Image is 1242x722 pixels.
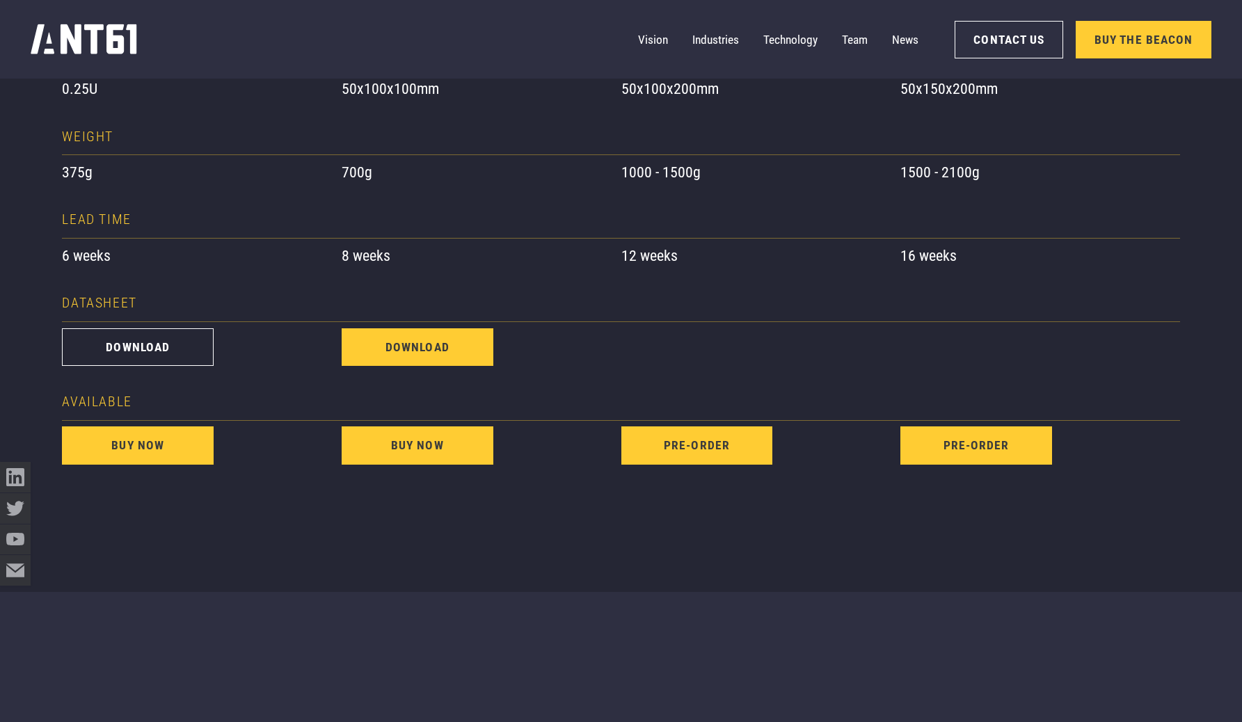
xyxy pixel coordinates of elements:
a: home [31,19,138,60]
div: 16 weeks [900,245,1180,268]
div: 700g [342,161,621,184]
a: buy now [62,426,214,464]
div: 50x100x100mm [342,78,621,101]
a: Team [842,24,868,55]
h4: Available [62,394,132,411]
div: 50x100x200mm [621,78,901,101]
div: 1500 - 2100g [900,161,1180,184]
div: 50x150x200mm [900,78,1180,101]
div: 6 weeks [62,245,342,268]
a: Industries [692,24,739,55]
a: download [62,328,214,366]
a: Contact Us [955,21,1063,58]
div: 0.25U [62,78,342,101]
a: Pre-order [621,426,773,464]
a: download [342,328,493,366]
div: 12 weeks [621,245,901,268]
div: 8 weeks [342,245,621,268]
a: buy now [342,426,493,464]
a: Buy the Beacon [1076,21,1212,58]
h4: lead time [62,211,132,229]
a: pre-order [900,426,1052,464]
a: Technology [763,24,818,55]
h4: Datasheet [62,295,137,312]
h4: weight [62,129,113,146]
div: 375g [62,161,342,184]
a: Vision [638,24,668,55]
a: News [892,24,918,55]
div: 1000 - 1500g [621,161,901,184]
